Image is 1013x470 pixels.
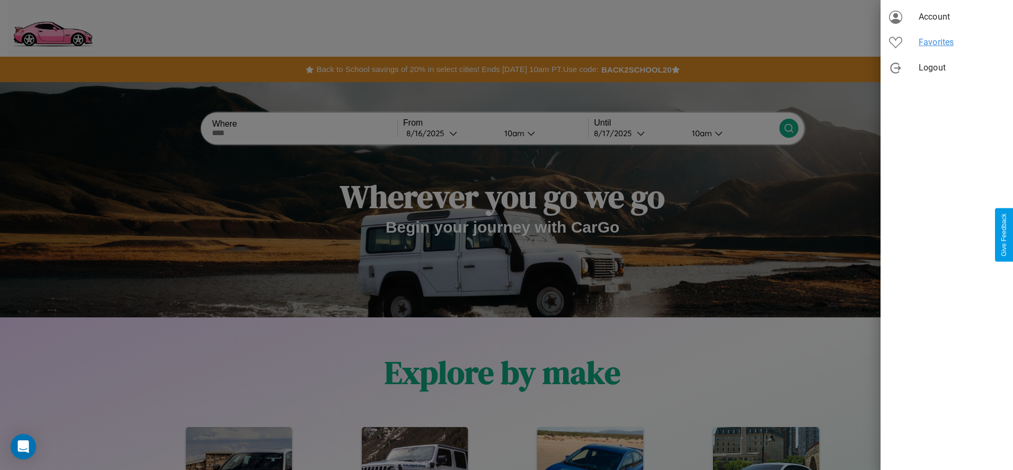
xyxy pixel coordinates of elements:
[919,61,1005,74] span: Logout
[881,30,1013,55] div: Favorites
[1000,214,1008,256] div: Give Feedback
[881,55,1013,81] div: Logout
[881,4,1013,30] div: Account
[11,434,36,459] div: Open Intercom Messenger
[919,36,1005,49] span: Favorites
[919,11,1005,23] span: Account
